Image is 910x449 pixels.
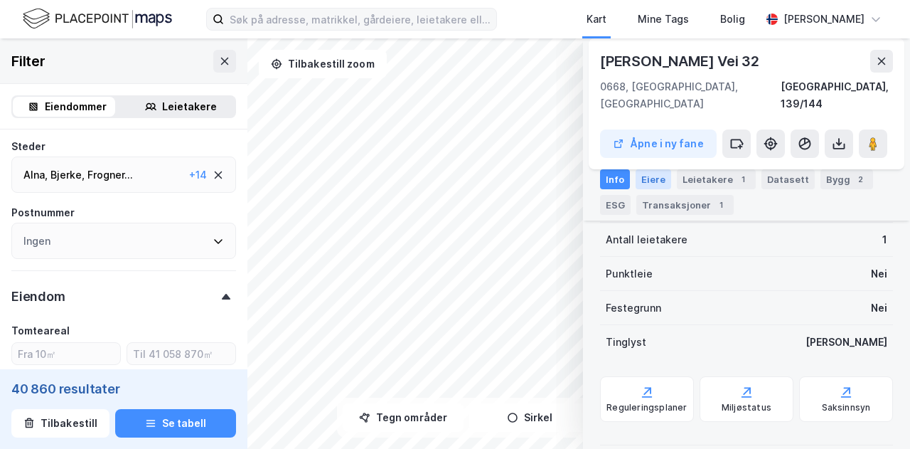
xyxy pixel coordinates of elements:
[45,98,107,115] div: Eiendommer
[469,403,590,432] button: Sirkel
[23,167,48,184] div: Alna ,
[162,98,217,115] div: Leietakere
[11,381,236,398] div: 40 860 resultater
[638,11,689,28] div: Mine Tags
[783,11,864,28] div: [PERSON_NAME]
[839,381,910,449] iframe: Chat Widget
[736,172,750,186] div: 1
[636,169,671,189] div: Eiere
[714,198,728,212] div: 1
[87,167,133,184] div: Frogner ...
[259,50,387,78] button: Tilbakestill zoom
[636,195,734,215] div: Transaksjoner
[11,138,45,155] div: Steder
[224,9,496,30] input: Søk på adresse, matrikkel, gårdeiere, leietakere eller personer
[822,402,871,413] div: Saksinnsyn
[606,402,687,413] div: Reguleringsplaner
[761,169,815,189] div: Datasett
[820,169,873,189] div: Bygg
[722,402,771,413] div: Miljøstatus
[600,169,630,189] div: Info
[11,322,70,339] div: Tomteareal
[781,78,893,112] div: [GEOGRAPHIC_DATA], 139/144
[600,78,781,112] div: 0668, [GEOGRAPHIC_DATA], [GEOGRAPHIC_DATA]
[606,231,687,248] div: Antall leietakere
[606,300,661,317] div: Festegrunn
[871,265,887,282] div: Nei
[600,195,631,215] div: ESG
[127,343,235,364] input: Til 41 058 870㎡
[839,381,910,449] div: Kontrollprogram for chat
[11,204,75,221] div: Postnummer
[600,130,717,158] button: Åpne i ny fane
[606,265,653,282] div: Punktleie
[189,167,207,184] div: + 14
[11,409,109,438] button: Tilbakestill
[587,11,606,28] div: Kart
[12,343,120,364] input: Fra 10㎡
[853,172,867,186] div: 2
[23,233,50,250] div: Ingen
[343,403,464,432] button: Tegn områder
[23,6,172,31] img: logo.f888ab2527a4732fd821a326f86c7f29.svg
[882,231,887,248] div: 1
[677,169,756,189] div: Leietakere
[50,167,85,184] div: Bjerke ,
[871,300,887,317] div: Nei
[600,50,762,73] div: [PERSON_NAME] Vei 32
[11,288,65,305] div: Eiendom
[720,11,745,28] div: Bolig
[805,334,887,351] div: [PERSON_NAME]
[115,409,236,438] button: Se tabell
[606,334,646,351] div: Tinglyst
[11,50,45,73] div: Filter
